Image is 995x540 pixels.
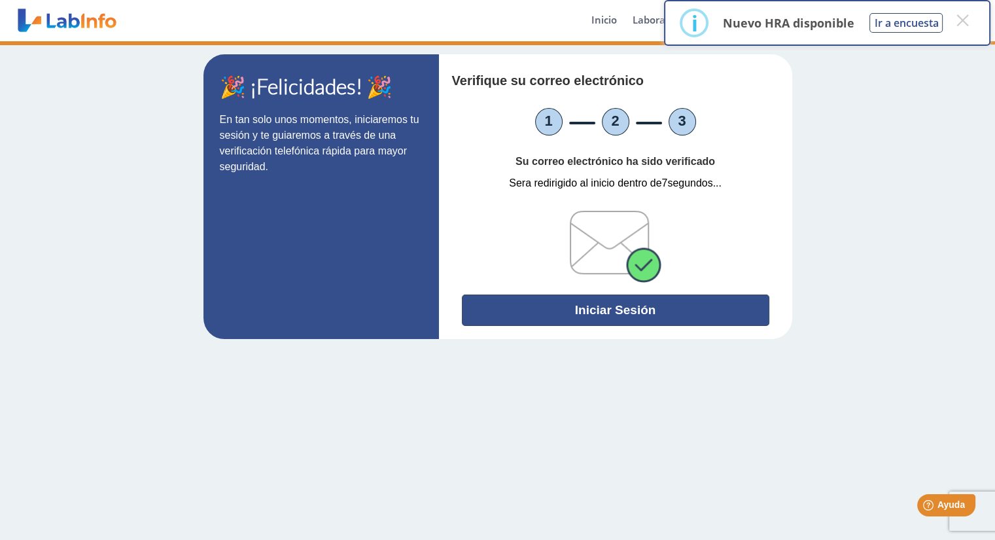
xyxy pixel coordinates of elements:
button: Close this dialog [951,9,974,32]
p: 7 [462,175,769,191]
h4: Su correo electrónico ha sido verificado [462,155,769,168]
iframe: Help widget launcher [879,489,981,526]
li: 3 [669,108,696,135]
p: En tan solo unos momentos, iniciaremos tu sesión y te guiaremos a través de una verificación tele... [220,112,423,175]
p: Nuevo HRA disponible [722,15,854,31]
button: Iniciar Sesión [462,295,769,326]
h1: 🎉 ¡Felicidades! 🎉 [220,74,423,99]
span: segundos... [667,177,721,189]
h4: Verifique su correo electrónico [452,73,705,88]
button: Ir a encuesta [869,13,943,33]
div: i [691,11,697,35]
li: 2 [602,108,629,135]
img: verifiedEmail.png [570,211,661,283]
li: 1 [535,108,563,135]
span: Sera redirigido al inicio dentro de [509,177,661,189]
